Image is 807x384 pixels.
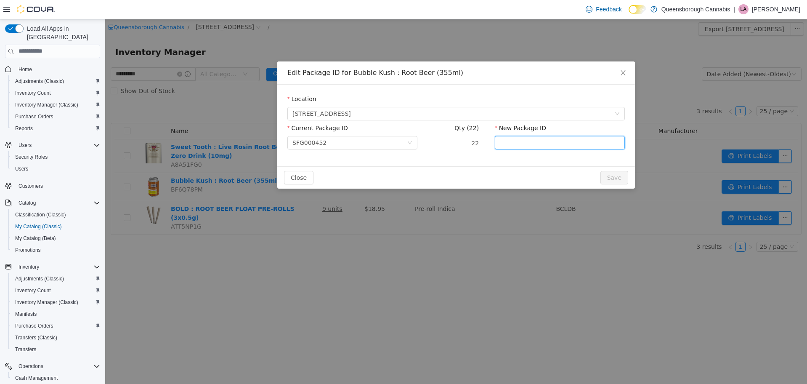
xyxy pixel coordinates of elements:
span: Users [19,142,32,149]
span: Transfers [15,346,36,353]
span: Purchase Orders [15,323,53,329]
a: Transfers [12,344,40,355]
label: New Package ID [390,105,441,112]
button: Close [179,152,208,165]
span: Security Roles [15,154,48,160]
a: My Catalog (Classic) [12,221,65,232]
span: Reports [15,125,33,132]
a: Home [15,64,35,75]
button: My Catalog (Classic) [8,221,104,232]
span: Inventory Manager (Classic) [15,299,78,306]
span: Home [19,66,32,73]
a: My Catalog (Beta) [12,233,59,243]
span: Adjustments (Classic) [12,76,100,86]
button: Reports [8,123,104,134]
button: Adjustments (Classic) [8,75,104,87]
span: Inventory Count [12,88,100,98]
span: Inventory Manager (Classic) [12,100,100,110]
span: Inventory Count [15,287,51,294]
span: Manifests [12,309,100,319]
span: Reports [12,123,100,133]
button: Save [495,152,523,165]
span: Classification (Classic) [12,210,100,220]
span: Classification (Classic) [15,211,66,218]
img: Cova [17,5,55,13]
input: New Package ID [390,117,520,130]
button: Classification (Classic) [8,209,104,221]
button: Inventory Count [8,87,104,99]
button: Inventory Count [8,285,104,296]
button: Promotions [8,244,104,256]
a: Inventory Manager (Classic) [12,100,82,110]
span: My Catalog (Beta) [12,233,100,243]
p: [PERSON_NAME] [752,4,800,14]
span: Purchase Orders [12,321,100,331]
button: Transfers [8,344,104,355]
button: Close [506,42,530,66]
button: Users [8,163,104,175]
a: Feedback [582,1,625,18]
label: Qty (22) [349,105,374,112]
div: Edit Package ID for Bubble Kush : Root Beer (355ml) [182,49,520,58]
span: My Catalog (Beta) [15,235,56,242]
button: Operations [2,360,104,372]
span: Cash Management [15,375,58,381]
button: Users [15,140,35,150]
span: Customers [15,181,100,191]
span: Users [15,140,100,150]
span: Inventory Manager (Classic) [12,297,100,307]
label: Current Package ID [182,105,243,112]
a: Adjustments (Classic) [12,274,67,284]
button: Purchase Orders [8,320,104,332]
span: 22 [366,120,374,127]
button: Inventory Manager (Classic) [8,296,104,308]
a: Security Roles [12,152,51,162]
button: Manifests [8,308,104,320]
a: Classification (Classic) [12,210,69,220]
span: Catalog [19,200,36,206]
button: Inventory [15,262,42,272]
div: Lulu Anastacio [738,4,749,14]
span: Home [15,64,100,75]
a: Customers [15,181,46,191]
a: Reports [12,123,36,133]
span: Promotions [12,245,100,255]
i: icon: down [510,92,515,98]
button: Customers [2,180,104,192]
span: Feedback [596,5,621,13]
p: Queensborough Cannabis [661,4,730,14]
a: Manifests [12,309,40,319]
button: Users [2,139,104,151]
button: Transfers (Classic) [8,332,104,344]
span: Customers [19,183,43,189]
a: Purchase Orders [12,321,57,331]
button: My Catalog (Beta) [8,232,104,244]
a: Promotions [12,245,44,255]
span: Catalog [15,198,100,208]
span: My Catalog (Classic) [15,223,62,230]
span: My Catalog (Classic) [12,221,100,232]
span: Purchase Orders [15,113,53,120]
span: Promotions [15,247,41,253]
button: Adjustments (Classic) [8,273,104,285]
span: LA [741,4,747,14]
button: Catalog [15,198,39,208]
button: Inventory Manager (Classic) [8,99,104,111]
button: Home [2,63,104,75]
i: icon: down [302,121,307,127]
a: Adjustments (Classic) [12,76,67,86]
span: Users [12,164,100,174]
a: Cash Management [12,373,61,383]
p: | [733,4,735,14]
span: Transfers (Classic) [15,334,57,341]
button: Cash Management [8,372,104,384]
button: Purchase Orders [8,111,104,123]
span: Operations [19,363,43,370]
span: Adjustments (Classic) [15,275,64,282]
a: Inventory Manager (Classic) [12,297,82,307]
div: SFG000452 [187,117,221,130]
span: Users [15,165,28,172]
span: Transfers [12,344,100,355]
span: Inventory Count [15,90,51,96]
